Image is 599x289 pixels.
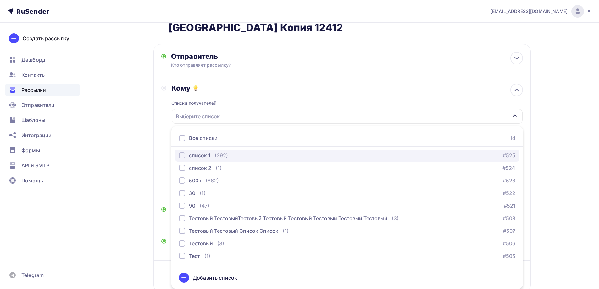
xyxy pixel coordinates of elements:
[21,71,46,79] span: Контакты
[215,152,228,159] div: (292)
[171,109,523,124] button: Выберите список
[21,131,52,139] span: Интеграции
[503,214,515,222] a: #508
[171,205,295,214] div: Тема
[21,86,46,94] span: Рассылки
[216,164,222,172] div: (1)
[171,126,523,289] ul: Выберите список
[189,252,200,260] div: Тест
[171,100,217,106] div: Списки получателей
[504,202,515,209] a: #521
[511,134,515,142] div: id
[189,177,201,184] div: 500к
[5,69,80,81] a: Контакты
[5,114,80,126] a: Шаблоны
[171,215,283,221] div: Тест 200+
[503,152,515,159] a: #525
[21,271,44,279] span: Telegram
[5,53,80,66] a: Дашборд
[189,214,387,222] div: Тестовый ТестовыйТестовый Тестовый Тестовый Тестовый Тестовый Тестовый
[503,177,515,184] a: #523
[392,214,399,222] div: (3)
[23,35,69,42] div: Создать рассылку
[206,177,219,184] div: (862)
[189,164,211,172] div: список 2
[491,8,568,14] span: [EMAIL_ADDRESS][DOMAIN_NAME]
[5,84,80,96] a: Рассылки
[189,134,218,142] div: Все списки
[283,227,289,235] div: (1)
[193,274,237,281] div: Добавить список
[173,111,222,122] div: Выберите список
[200,189,206,197] div: (1)
[503,252,515,260] a: #505
[189,202,195,209] div: 90
[189,189,195,197] div: 30
[171,62,294,68] div: Кто отправляет рассылку?
[21,116,45,124] span: Шаблоны
[21,101,55,109] span: Отправители
[204,252,210,260] div: (1)
[189,152,210,159] div: список 1
[503,240,515,247] a: #506
[502,164,515,172] a: #524
[200,202,209,209] div: (47)
[5,99,80,111] a: Отправители
[21,147,40,154] span: Формы
[189,227,278,235] div: Тестовый Тестовый Список Список
[5,144,80,157] a: Формы
[503,189,515,197] a: #522
[21,56,45,64] span: Дашборд
[171,52,307,61] div: Отправитель
[503,227,515,235] a: #507
[217,240,224,247] div: (3)
[21,177,43,184] span: Помощь
[189,240,213,247] div: Тестовый
[491,5,591,18] a: [EMAIL_ADDRESS][DOMAIN_NAME]
[171,84,523,92] div: Кому
[21,162,49,169] span: API и SMTP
